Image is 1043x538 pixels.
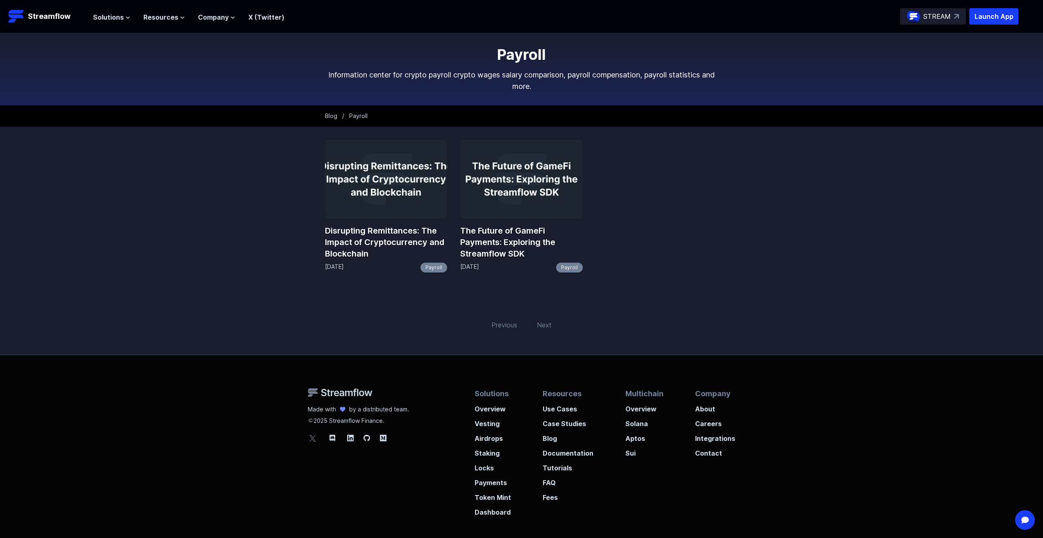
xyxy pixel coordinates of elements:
[625,399,664,414] a: Overview
[198,12,235,22] button: Company
[475,473,511,488] a: Payments
[543,388,593,399] p: Resources
[325,140,448,218] img: Disrupting Remittances: The Impact of Cryptocurrency and Blockchain
[695,443,735,458] a: Contact
[625,414,664,429] a: Solana
[8,8,85,25] a: Streamflow
[954,14,959,19] img: top-right-arrow.svg
[308,388,373,397] img: Streamflow Logo
[543,488,593,502] a: Fees
[325,263,344,272] p: [DATE]
[486,315,522,335] span: Previous
[532,315,557,335] span: Next
[93,12,130,22] button: Solutions
[143,12,185,22] button: Resources
[695,429,735,443] a: Integrations
[475,502,511,517] a: Dashboard
[475,488,511,502] a: Token Mint
[475,429,511,443] a: Airdrops
[907,10,920,23] img: streamflow-logo-circle.png
[28,11,70,22] p: Streamflow
[475,399,511,414] a: Overview
[556,263,583,272] a: Payroll
[93,12,124,22] span: Solutions
[900,8,966,25] a: STREAM
[460,140,583,218] img: The Future of GameFi Payments: Exploring the Streamflow SDK
[543,414,593,429] a: Case Studies
[325,46,718,63] h1: Payroll
[969,8,1018,25] button: Launch App
[625,388,664,399] p: Multichain
[460,263,479,272] p: [DATE]
[625,443,664,458] a: Sui
[308,413,409,425] p: 2025 Streamflow Finance.
[8,8,25,25] img: Streamflow Logo
[460,225,583,259] a: The Future of GameFi Payments: Exploring the Streamflow SDK
[475,414,511,429] a: Vesting
[543,399,593,414] a: Use Cases
[308,405,336,413] p: Made with
[325,69,718,92] p: Information center for crypto payroll crypto wages salary comparison, payroll compensation, payro...
[475,443,511,458] a: Staking
[349,112,368,119] span: Payroll
[543,429,593,443] a: Blog
[475,388,511,399] p: Solutions
[198,12,229,22] span: Company
[543,458,593,473] a: Tutorials
[248,13,284,21] a: X (Twitter)
[543,473,593,488] a: FAQ
[349,405,409,413] p: by a distributed team.
[475,458,511,473] a: Locks
[923,11,951,21] p: STREAM
[342,112,344,119] span: /
[1015,510,1035,530] div: Open Intercom Messenger
[695,414,735,429] a: Careers
[695,399,735,414] a: About
[543,443,593,458] a: Documentation
[325,225,448,259] a: Disrupting Remittances: The Impact of Cryptocurrency and Blockchain
[325,112,337,119] a: Blog
[420,263,447,272] a: Payroll
[625,429,664,443] a: Aptos
[695,388,735,399] p: Company
[143,12,178,22] span: Resources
